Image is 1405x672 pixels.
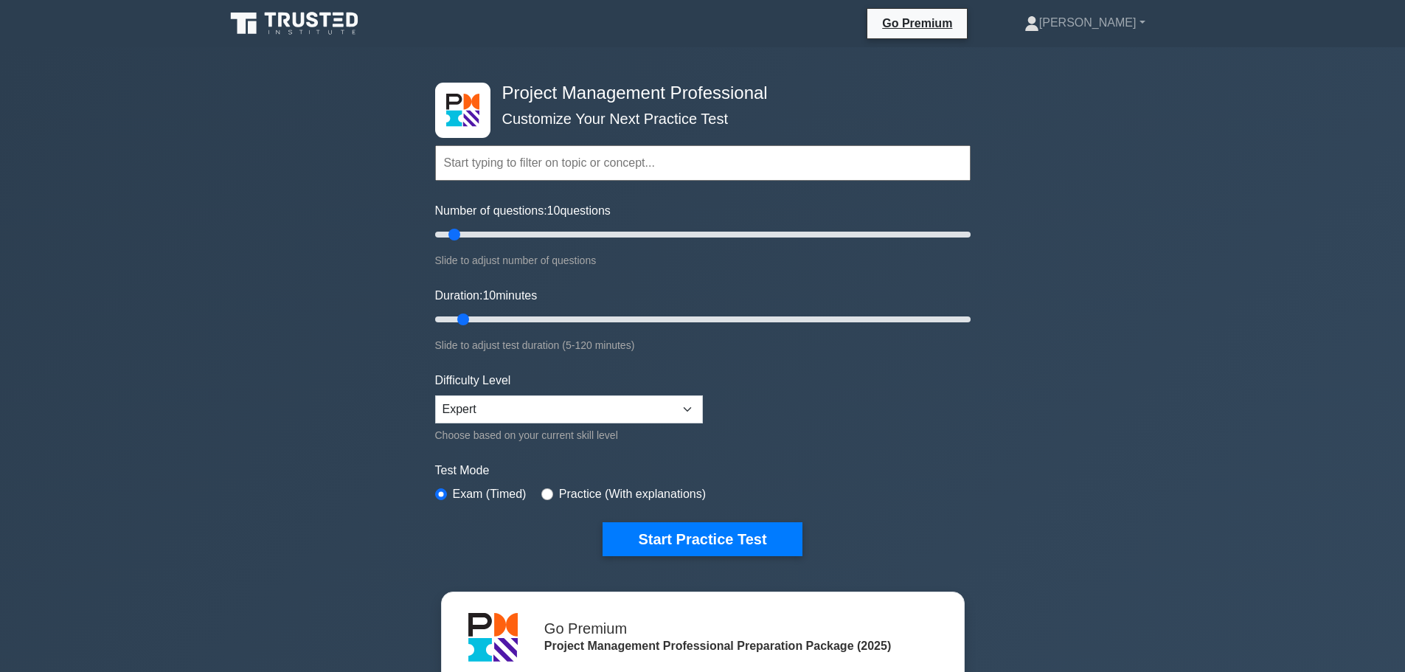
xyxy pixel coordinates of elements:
[989,8,1181,38] a: [PERSON_NAME]
[482,289,496,302] span: 10
[435,426,703,444] div: Choose based on your current skill level
[873,14,961,32] a: Go Premium
[435,372,511,389] label: Difficulty Level
[496,83,898,104] h4: Project Management Professional
[603,522,802,556] button: Start Practice Test
[435,145,971,181] input: Start typing to filter on topic or concept...
[453,485,527,503] label: Exam (Timed)
[435,202,611,220] label: Number of questions: questions
[435,252,971,269] div: Slide to adjust number of questions
[547,204,561,217] span: 10
[559,485,706,503] label: Practice (With explanations)
[435,287,538,305] label: Duration: minutes
[435,336,971,354] div: Slide to adjust test duration (5-120 minutes)
[435,462,971,479] label: Test Mode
